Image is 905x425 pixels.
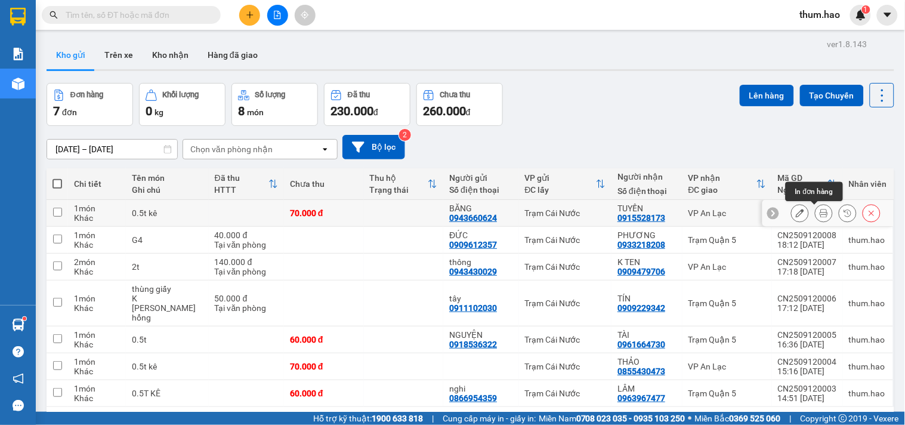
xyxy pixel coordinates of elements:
[778,267,837,276] div: 17:18 [DATE]
[695,412,781,425] span: Miền Bắc
[449,213,497,223] div: 0943660624
[74,384,120,393] div: 1 món
[132,173,203,183] div: Tên món
[313,412,423,425] span: Hỗ trợ kỹ thuật:
[74,367,120,376] div: Khác
[617,186,677,196] div: Số điện thoại
[215,240,278,250] div: Tại văn phòng
[827,38,867,51] div: ver 1.8.143
[112,44,499,59] li: Hotline: 02839552959
[778,357,837,367] div: CN2509120004
[238,104,245,118] span: 8
[882,10,893,20] span: caret-down
[688,208,766,218] div: VP An Lạc
[132,208,203,218] div: 0.5t kê
[399,129,411,141] sup: 2
[132,335,203,344] div: 0.5t
[74,240,120,250] div: Khác
[372,414,423,423] strong: 1900 633 818
[800,85,864,106] button: Tạo Chuyến
[74,204,120,213] div: 1 món
[132,389,203,398] div: 0.5T KÊ
[246,11,254,19] span: plus
[132,185,203,195] div: Ghi chú
[740,85,794,106] button: Lên hàng
[617,330,677,340] div: TÀI
[778,240,837,250] div: 18:12 [DATE]
[449,185,512,195] div: Số điện thoại
[62,107,77,117] span: đơn
[23,317,26,321] sup: 1
[370,173,428,183] div: Thu hộ
[290,389,358,398] div: 60.000 đ
[155,107,163,117] span: kg
[576,414,685,423] strong: 0708 023 035 - 0935 103 250
[778,340,837,349] div: 16:36 [DATE]
[449,173,512,183] div: Người gửi
[525,262,606,272] div: Trạm Cái Nước
[539,412,685,425] span: Miền Nam
[449,384,512,393] div: nghi
[449,393,497,403] div: 0866954359
[163,91,199,99] div: Khối lượng
[132,294,203,322] div: K bao hưng hổng
[855,10,866,20] img: icon-new-feature
[273,11,282,19] span: file-add
[53,104,60,118] span: 7
[449,267,497,276] div: 0943430029
[525,298,606,308] div: Trạm Cái Nước
[132,362,203,371] div: 0.5t kê
[301,11,309,19] span: aim
[112,29,499,44] li: 26 Phó Cơ Điều, Phường 12
[267,5,288,26] button: file-add
[132,235,203,245] div: G4
[849,235,887,245] div: thum.hao
[74,213,120,223] div: Khác
[74,267,120,276] div: Khác
[778,393,837,403] div: 14:51 [DATE]
[70,91,103,99] div: Đơn hàng
[617,230,677,240] div: PHƯƠNG
[617,240,665,250] div: 0933218208
[209,168,284,200] th: Toggle SortBy
[449,303,497,313] div: 0911102030
[862,5,870,14] sup: 1
[778,294,837,303] div: CN2509120006
[143,41,198,69] button: Kho nhận
[525,335,606,344] div: Trạm Cái Nước
[864,5,868,14] span: 1
[525,208,606,218] div: Trạm Cái Nước
[849,262,887,272] div: thum.hao
[132,262,203,272] div: 2t
[231,83,318,126] button: Số lượng8món
[849,298,887,308] div: thum.hao
[877,5,898,26] button: caret-down
[525,362,606,371] div: Trạm Cái Nước
[790,7,850,22] span: thum.hao
[12,319,24,331] img: warehouse-icon
[839,414,847,423] span: copyright
[132,284,203,294] div: thùng giấy
[778,367,837,376] div: 15:16 [DATE]
[74,303,120,313] div: Khác
[778,303,837,313] div: 17:12 [DATE]
[10,8,26,26] img: logo-vxr
[74,340,120,349] div: Khác
[778,384,837,393] div: CN2509120003
[74,257,120,267] div: 2 món
[778,257,837,267] div: CN2509120007
[50,11,58,19] span: search
[849,179,887,189] div: Nhân viên
[449,340,497,349] div: 0918536322
[215,257,278,267] div: 140.000 đ
[255,91,286,99] div: Số lượng
[190,143,273,155] div: Chọn văn phòng nhận
[688,416,692,421] span: ⚪️
[373,107,378,117] span: đ
[239,5,260,26] button: plus
[215,173,268,183] div: Đã thu
[13,346,24,358] span: question-circle
[525,173,597,183] div: VP gửi
[13,373,24,384] span: notification
[95,41,143,69] button: Trên xe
